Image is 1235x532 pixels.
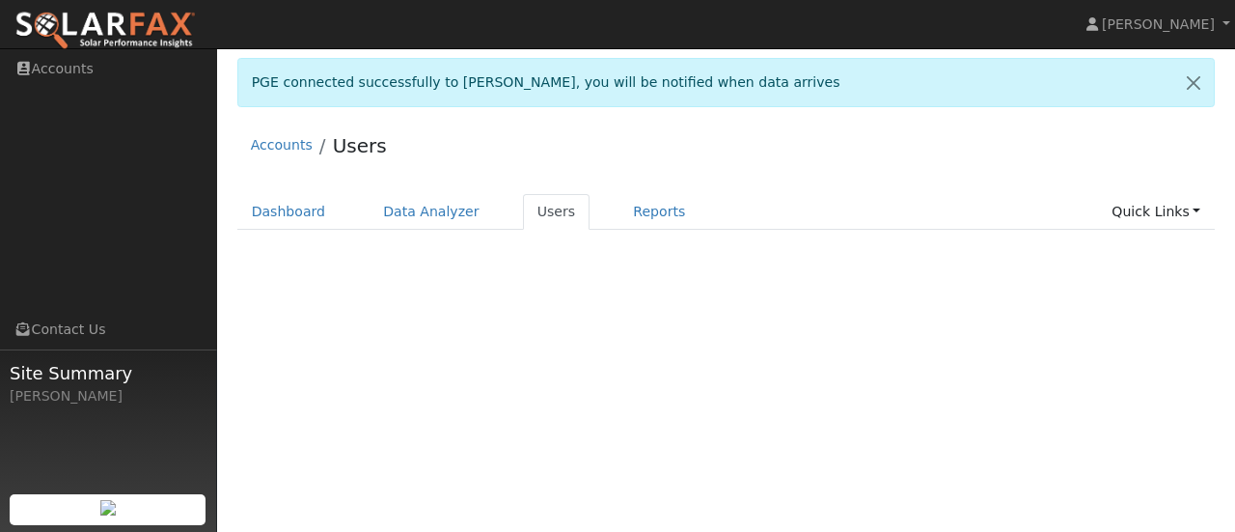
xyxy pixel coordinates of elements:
a: Close [1173,59,1214,106]
a: Dashboard [237,194,341,230]
a: Data Analyzer [369,194,494,230]
span: [PERSON_NAME] [1102,16,1215,32]
img: retrieve [100,500,116,516]
a: Accounts [251,137,313,153]
a: Users [523,194,590,230]
a: Users [333,134,387,157]
div: PGE connected successfully to [PERSON_NAME], you will be notified when data arrives [237,58,1216,107]
span: Site Summary [10,360,206,386]
img: SolarFax [14,11,196,51]
a: Reports [618,194,700,230]
a: Quick Links [1097,194,1215,230]
div: [PERSON_NAME] [10,386,206,406]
